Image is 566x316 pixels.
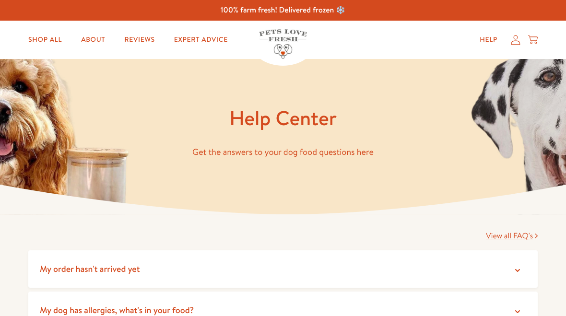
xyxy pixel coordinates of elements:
[486,231,538,241] a: View all FAQ's
[28,250,538,288] summary: My order hasn't arrived yet
[166,30,236,49] a: Expert Advice
[28,145,538,160] p: Get the answers to your dog food questions here
[28,105,538,131] h1: Help Center
[40,263,140,275] span: My order hasn't arrived yet
[21,30,70,49] a: Shop All
[486,231,533,241] span: View all FAQ's
[117,30,162,49] a: Reviews
[259,29,307,59] img: Pets Love Fresh
[472,30,505,49] a: Help
[40,304,194,316] span: My dog has allergies, what's in your food?
[73,30,113,49] a: About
